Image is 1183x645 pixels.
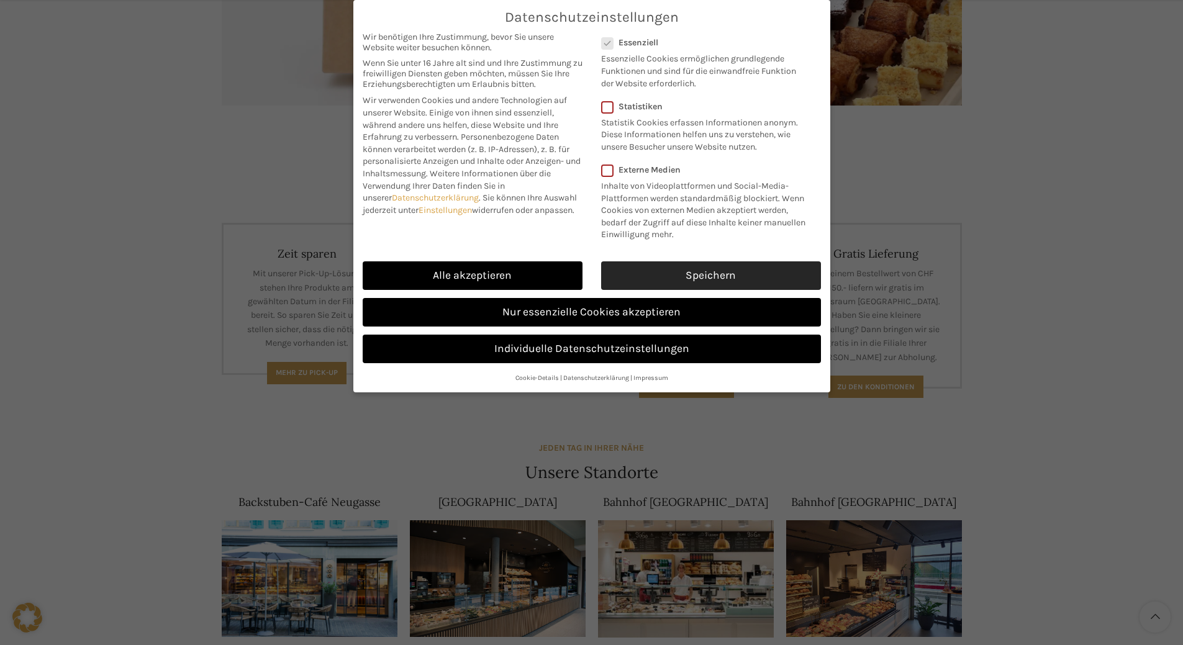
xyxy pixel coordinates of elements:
a: Einstellungen [419,205,472,215]
span: Wir verwenden Cookies und andere Technologien auf unserer Website. Einige von ihnen sind essenzie... [363,95,567,142]
label: Essenziell [601,37,805,48]
a: Datenschutzerklärung [392,192,479,203]
span: Datenschutzeinstellungen [505,9,679,25]
span: Weitere Informationen über die Verwendung Ihrer Daten finden Sie in unserer . [363,168,551,203]
span: Wenn Sie unter 16 Jahre alt sind und Ihre Zustimmung zu freiwilligen Diensten geben möchten, müss... [363,58,582,89]
span: Personenbezogene Daten können verarbeitet werden (z. B. IP-Adressen), z. B. für personalisierte A... [363,132,581,179]
span: Wir benötigen Ihre Zustimmung, bevor Sie unsere Website weiter besuchen können. [363,32,582,53]
a: Cookie-Details [515,374,559,382]
a: Nur essenzielle Cookies akzeptieren [363,298,821,327]
label: Statistiken [601,101,805,112]
p: Inhalte von Videoplattformen und Social-Media-Plattformen werden standardmäßig blockiert. Wenn Co... [601,175,813,241]
a: Speichern [601,261,821,290]
a: Alle akzeptieren [363,261,582,290]
a: Datenschutzerklärung [563,374,629,382]
p: Essenzielle Cookies ermöglichen grundlegende Funktionen und sind für die einwandfreie Funktion de... [601,48,805,89]
label: Externe Medien [601,165,813,175]
a: Impressum [633,374,668,382]
a: Individuelle Datenschutzeinstellungen [363,335,821,363]
span: Sie können Ihre Auswahl jederzeit unter widerrufen oder anpassen. [363,192,577,215]
p: Statistik Cookies erfassen Informationen anonym. Diese Informationen helfen uns zu verstehen, wie... [601,112,805,153]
